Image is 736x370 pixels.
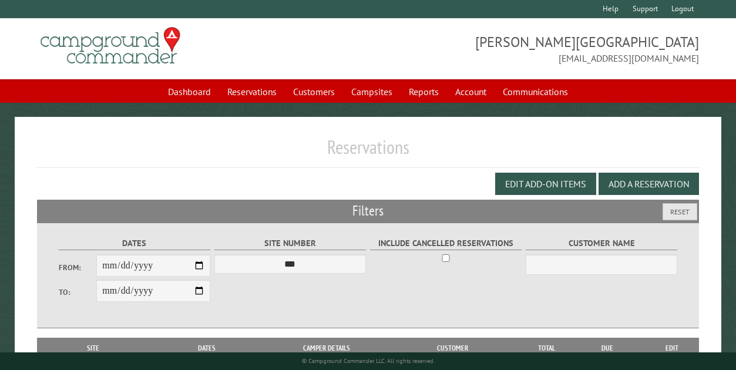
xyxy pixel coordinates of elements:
th: Site [43,338,143,358]
span: [PERSON_NAME][GEOGRAPHIC_DATA] [EMAIL_ADDRESS][DOMAIN_NAME] [368,32,700,65]
a: Reports [402,80,446,103]
th: Edit [644,338,699,358]
a: Campsites [344,80,399,103]
label: To: [59,287,97,298]
a: Reservations [220,80,284,103]
label: Dates [59,237,211,250]
a: Customers [286,80,342,103]
th: Dates [143,338,271,358]
a: Account [448,80,493,103]
th: Total [523,338,570,358]
th: Customer [382,338,523,358]
label: From: [59,262,97,273]
label: Include Cancelled Reservations [370,237,522,250]
th: Due [570,338,644,358]
a: Communications [496,80,575,103]
a: Dashboard [161,80,218,103]
button: Edit Add-on Items [495,173,596,195]
h2: Filters [37,200,700,222]
label: Customer Name [526,237,678,250]
img: Campground Commander [37,23,184,69]
small: © Campground Commander LLC. All rights reserved. [302,357,435,365]
button: Add a Reservation [599,173,699,195]
th: Camper Details [271,338,382,358]
label: Site Number [214,237,367,250]
h1: Reservations [37,136,700,168]
button: Reset [663,203,697,220]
